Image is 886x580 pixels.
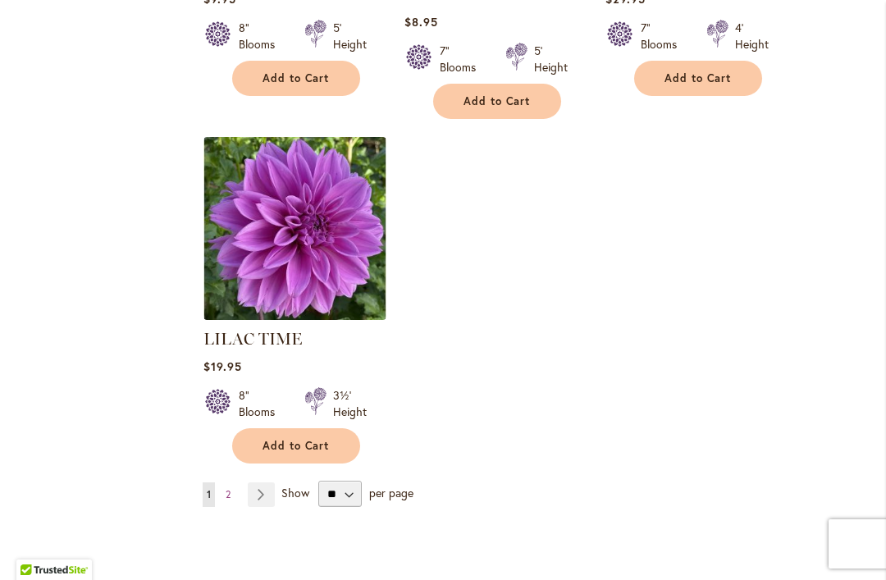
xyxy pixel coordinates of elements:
span: Show [281,485,309,500]
img: Lilac Time [203,137,386,320]
a: Lilac Time [203,308,386,323]
div: 8" Blooms [239,20,285,53]
button: Add to Cart [634,61,762,96]
span: 2 [226,488,231,500]
span: $19.95 [203,359,242,374]
span: $8.95 [404,14,438,30]
div: 3½' Height [333,387,367,420]
span: per page [369,485,413,500]
button: Add to Cart [433,84,561,119]
div: 7" Blooms [440,43,486,75]
div: 8" Blooms [239,387,285,420]
span: Add to Cart [464,94,531,108]
div: 5' Height [534,43,568,75]
span: Add to Cart [263,71,330,85]
span: 1 [207,488,211,500]
div: 7" Blooms [641,20,687,53]
a: LILAC TIME [203,329,302,349]
div: 5' Height [333,20,367,53]
div: 4' Height [735,20,769,53]
span: Add to Cart [664,71,732,85]
button: Add to Cart [232,61,360,96]
iframe: Launch Accessibility Center [12,522,58,568]
a: 2 [221,482,235,507]
span: Add to Cart [263,439,330,453]
button: Add to Cart [232,428,360,464]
